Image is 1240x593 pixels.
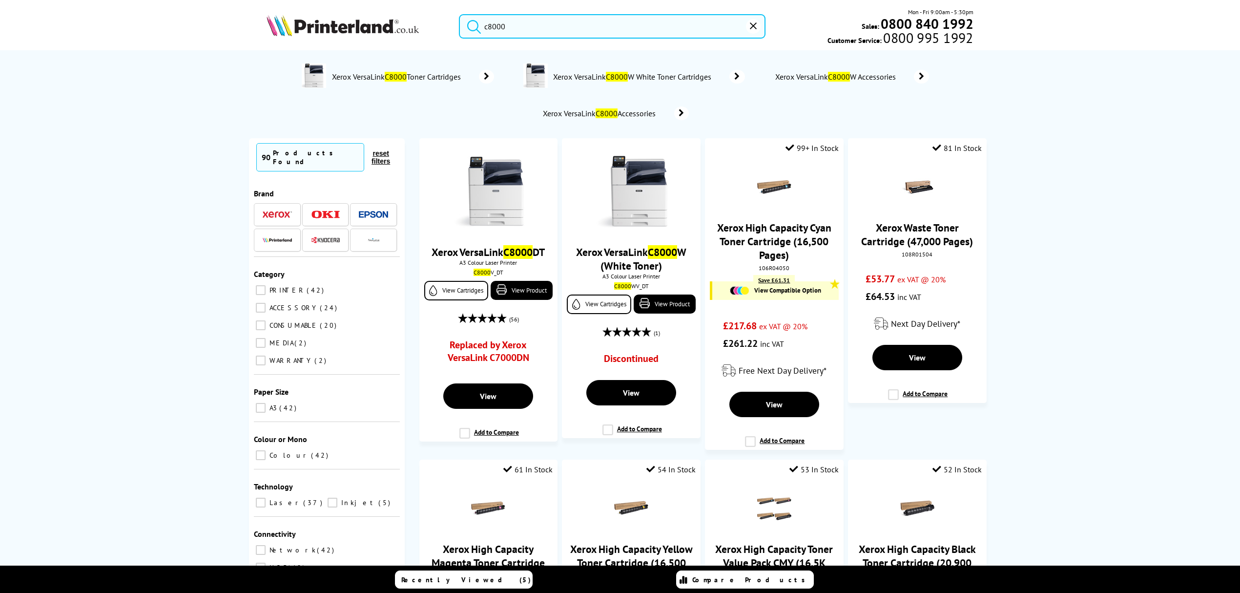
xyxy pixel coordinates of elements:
[853,310,981,338] div: modal_delivery
[267,546,316,554] span: Network
[459,14,765,39] input: Search product or br
[676,571,814,589] a: Compare Products
[474,269,491,276] mark: C8000
[432,245,545,259] a: Xerox VersaLinkC8000DT
[785,143,839,153] div: 99+ In Stock
[774,72,900,82] span: Xerox VersaLink W Accessories
[267,403,278,412] span: A3
[256,320,266,330] input: CONSUMABLE 20
[774,70,929,84] a: Xerox VersaLinkC8000W Accessories
[262,152,270,162] span: 90
[364,149,397,166] button: reset filters
[710,357,838,384] div: modal_delivery
[256,545,266,555] input: Network 42
[256,285,266,295] input: PRINTER 42
[866,273,895,285] span: £53.77
[576,245,686,273] a: Xerox VersaLinkC8000W (White Toner)
[855,251,979,258] div: 108R01504
[604,352,659,365] p: Discontinued
[331,64,494,90] a: Xerox VersaLinkC8000Toner Cartridges
[723,337,758,350] span: £261.22
[459,428,519,446] label: Add to Compare
[596,108,618,118] mark: C8000
[757,491,791,526] img: Xerox-XERC8000HCVAL-Small.gif
[717,221,831,262] a: Xerox High Capacity Cyan Toner Cartridge (16,500 Pages)
[491,281,553,300] a: View Product
[542,106,689,120] a: Xerox VersaLinkC8000Accessories
[256,498,266,508] input: Laser 37
[254,482,293,491] span: Technology
[753,275,795,285] div: Save £61.31
[311,451,331,460] span: 42
[320,303,339,312] span: 24
[881,15,973,33] b: 0800 840 1992
[900,170,934,204] img: 108R01504THUMB.jpg
[717,286,833,295] a: View Compatible Option
[424,281,488,300] a: View Cartridges
[320,321,339,330] span: 20
[267,303,319,312] span: ACCESSORY
[443,383,533,409] a: View
[567,295,631,314] a: View Cartridges
[523,64,548,88] img: C8000V_DT-conspage.jpg
[872,345,962,370] a: View
[432,542,545,583] a: Xerox High Capacity Magenta Toner Cartridge (16,500 Pages)
[267,498,302,507] span: Laser
[294,339,309,347] span: 2
[900,491,934,526] img: Xerox-106R04053-HC-Black-Small.gif
[267,15,447,38] a: Printerland Logo
[503,465,553,474] div: 61 In Stock
[480,391,496,401] span: View
[730,286,749,295] img: Cartridges
[760,339,784,349] span: inc VAT
[263,237,292,242] img: Printerland
[279,403,299,412] span: 42
[254,189,274,198] span: Brand
[401,575,531,584] span: Recently Viewed (5)
[311,236,340,244] img: Kyocera
[307,286,326,295] span: 42
[267,321,319,330] span: CONSUMABLE
[368,234,380,246] img: Navigator
[648,245,677,259] mark: C8000
[888,389,948,408] label: Add to Compare
[828,72,850,82] mark: C8000
[623,388,640,398] span: View
[789,465,839,474] div: 53 In Stock
[256,303,266,313] input: ACCESSORY 24
[932,465,982,474] div: 52 In Stock
[866,290,895,303] span: £64.53
[254,434,307,444] span: Colour or Mono
[385,72,407,82] mark: C8000
[827,33,973,45] span: Customer Service:
[861,221,973,248] a: Xerox Waste Toner Cartridge (47,000 Pages)
[739,365,827,376] span: Free Next Day Delivery*
[723,319,757,332] span: £217.68
[692,575,810,584] span: Compare Products
[509,310,519,329] span: (56)
[339,498,377,507] span: Inkjet
[606,72,628,82] mark: C8000
[263,211,292,218] img: Xerox
[254,529,296,539] span: Connectivity
[311,211,340,219] img: OKI
[595,155,668,229] img: Xerox-C8000W-Front-Small.jpg
[317,546,336,554] span: 42
[267,563,287,572] span: USB
[766,400,783,409] span: View
[503,245,533,259] mark: C8000
[256,338,266,348] input: MEDIA 2
[302,64,326,88] img: C8000V_DT-conspage.jpg
[908,7,973,17] span: Mon - Fri 9:00am - 5:30pm
[567,273,695,280] span: A3 Colour Laser Printer
[424,259,553,266] span: A3 Colour Laser Printer
[891,318,960,329] span: Next Day Delivery*
[729,392,819,417] a: View
[712,264,836,272] div: 106R04050
[267,339,293,347] span: MEDIA
[452,155,525,229] img: Xerox-C8000DT-Front-Facing-Small.jpg
[879,19,973,28] a: 0800 840 1992
[569,282,693,290] div: WV_DT
[328,498,337,508] input: Inkjet 5
[395,571,533,589] a: Recently Viewed (5)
